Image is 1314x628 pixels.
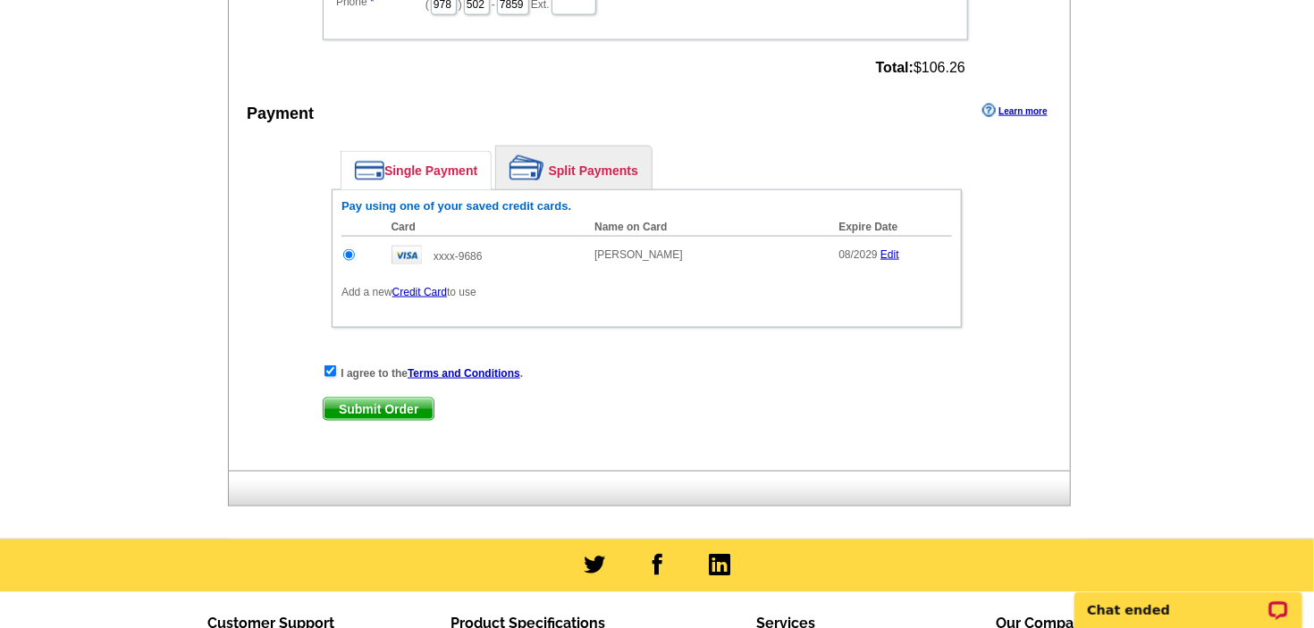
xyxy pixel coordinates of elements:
iframe: LiveChat chat widget [1063,572,1314,628]
a: Single Payment [341,152,491,189]
span: Submit Order [324,398,434,420]
h6: Pay using one of your saved credit cards. [341,199,952,214]
a: Split Payments [496,147,652,189]
a: Learn more [982,104,1047,118]
img: single-payment.png [355,161,384,180]
a: Terms and Conditions [408,367,520,380]
span: [PERSON_NAME] [594,248,683,261]
th: Card [383,218,586,237]
div: Payment [247,102,314,126]
th: Name on Card [585,218,830,237]
span: 08/2029 [838,248,877,261]
span: xxxx-9686 [434,250,483,263]
img: visa.gif [392,246,422,264]
strong: Total: [876,60,914,75]
strong: I agree to the . [341,367,523,380]
span: $106.26 [876,60,965,76]
a: Credit Card [392,286,447,298]
a: Edit [880,248,899,261]
img: split-payment.png [510,155,544,180]
th: Expire Date [830,218,952,237]
p: Add a new to use [341,284,952,300]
